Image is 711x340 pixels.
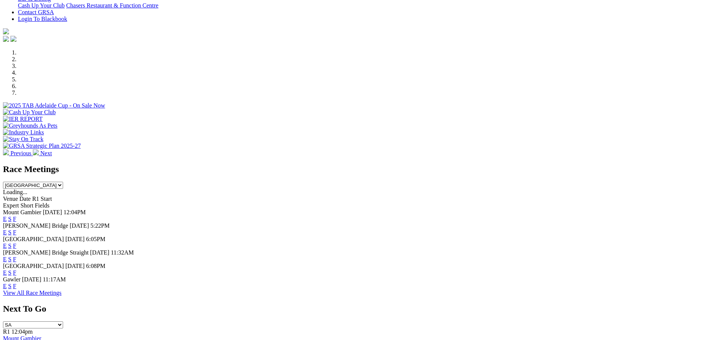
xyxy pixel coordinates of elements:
[18,16,67,22] a: Login To Blackbook
[3,304,708,314] h2: Next To Go
[3,196,18,202] span: Venue
[13,256,16,262] a: F
[3,243,7,249] a: E
[18,2,65,9] a: Cash Up Your Club
[3,28,9,34] img: logo-grsa-white.png
[8,216,12,222] a: S
[3,276,21,283] span: Gawler
[10,36,16,42] img: twitter.svg
[3,328,10,335] span: R1
[8,269,12,276] a: S
[3,229,7,235] a: E
[3,116,43,122] img: IER REPORT
[13,269,16,276] a: F
[8,243,12,249] a: S
[86,263,106,269] span: 6:08PM
[66,2,158,9] a: Chasers Restaurant & Function Centre
[3,263,64,269] span: [GEOGRAPHIC_DATA]
[65,263,85,269] span: [DATE]
[8,229,12,235] a: S
[22,276,41,283] span: [DATE]
[43,276,66,283] span: 11:17AM
[3,222,68,229] span: [PERSON_NAME] Bridge
[13,229,16,235] a: F
[8,256,12,262] a: S
[43,209,62,215] span: [DATE]
[13,283,16,289] a: F
[70,222,89,229] span: [DATE]
[10,150,31,156] span: Previous
[33,150,52,156] a: Next
[63,209,86,215] span: 12:04PM
[65,236,85,242] span: [DATE]
[40,150,52,156] span: Next
[32,196,52,202] span: R1 Start
[3,149,9,155] img: chevron-left-pager-white.svg
[90,249,109,256] span: [DATE]
[3,129,44,136] img: Industry Links
[3,109,56,116] img: Cash Up Your Club
[3,256,7,262] a: E
[3,269,7,276] a: E
[111,249,134,256] span: 11:32AM
[35,202,49,209] span: Fields
[3,290,62,296] a: View All Race Meetings
[3,164,708,174] h2: Race Meetings
[3,122,57,129] img: Greyhounds As Pets
[3,283,7,289] a: E
[3,143,81,149] img: GRSA Strategic Plan 2025-27
[8,283,12,289] a: S
[13,216,16,222] a: F
[3,249,88,256] span: [PERSON_NAME] Bridge Straight
[18,9,54,15] a: Contact GRSA
[3,102,105,109] img: 2025 TAB Adelaide Cup - On Sale Now
[3,236,64,242] span: [GEOGRAPHIC_DATA]
[3,189,27,195] span: Loading...
[21,202,34,209] span: Short
[3,216,7,222] a: E
[90,222,110,229] span: 5:22PM
[3,202,19,209] span: Expert
[19,196,31,202] span: Date
[86,236,106,242] span: 6:05PM
[3,36,9,42] img: facebook.svg
[13,243,16,249] a: F
[18,2,708,9] div: Bar & Dining
[3,136,43,143] img: Stay On Track
[33,149,39,155] img: chevron-right-pager-white.svg
[12,328,33,335] span: 12:04pm
[3,150,33,156] a: Previous
[3,209,41,215] span: Mount Gambier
